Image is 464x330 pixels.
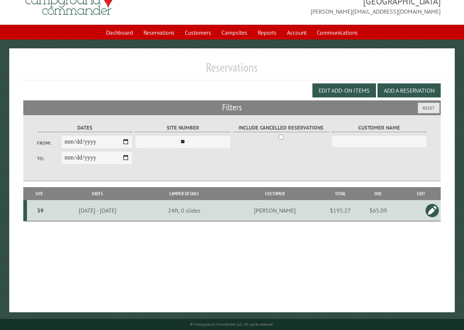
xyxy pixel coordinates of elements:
[139,25,179,39] a: Reservations
[23,60,441,80] h1: Reservations
[331,124,427,132] label: Customer Name
[135,124,231,132] label: Site Number
[355,187,402,200] th: Due
[312,25,362,39] a: Communications
[233,124,329,132] label: Include Cancelled Reservations
[144,200,224,221] td: 24ft, 0 slides
[282,25,311,39] a: Account
[102,25,138,39] a: Dashboard
[52,187,144,200] th: Dates
[253,25,281,39] a: Reports
[224,187,326,200] th: Customer
[37,140,61,147] label: From:
[27,187,52,200] th: Site
[190,322,274,327] small: © Campground Commander LLC. All rights reserved.
[402,187,441,200] th: Edit
[30,207,51,214] div: 39
[23,100,441,114] h2: Filters
[312,83,376,97] button: Edit Add-on Items
[326,200,355,221] td: $195.27
[37,124,133,132] label: Dates
[224,200,326,221] td: [PERSON_NAME]
[144,187,224,200] th: Camper Details
[418,103,440,113] button: Reset
[217,25,252,39] a: Campsites
[180,25,216,39] a: Customers
[37,155,61,162] label: To:
[326,187,355,200] th: Total
[53,207,143,214] div: [DATE] - [DATE]
[355,200,402,221] td: $65.09
[377,83,441,97] button: Add a Reservation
